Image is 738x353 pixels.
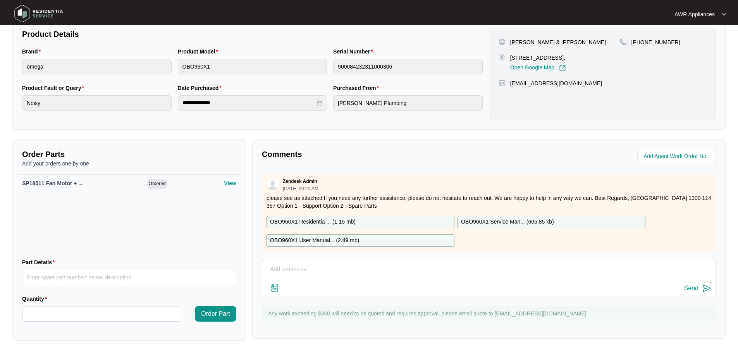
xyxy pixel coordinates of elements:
[267,179,279,190] img: user.svg
[510,65,566,72] a: Open Google Map
[333,95,483,111] input: Purchased From
[22,95,172,111] input: Product Fault or Query
[559,65,566,72] img: Link-External
[499,79,506,86] img: map-pin
[147,179,167,189] span: Ordered
[283,178,317,184] p: Zendesk Admin
[12,2,66,25] img: residentia service logo
[499,38,506,45] img: user-pin
[267,194,711,210] p: please see as attached If you need any further assistance, please do not hesitate to reach out. W...
[22,180,83,186] span: SP18511 Fan Motor + ...
[702,284,712,293] img: send-icon.svg
[283,186,318,191] p: [DATE] 09:20 AM
[510,38,606,46] p: [PERSON_NAME] & [PERSON_NAME]
[499,54,506,61] img: map-pin
[201,309,230,319] span: Order Part
[22,270,236,285] input: Part Details
[22,307,181,321] input: Quantity
[22,160,236,167] p: Add your orders one by one
[262,149,483,160] p: Comments
[333,48,376,55] label: Serial Number
[684,283,712,294] button: Send
[22,149,236,160] p: Order Parts
[270,283,279,293] img: file-attachment-doc.svg
[510,54,566,62] p: [STREET_ADDRESS],
[224,179,236,187] p: View
[333,59,483,74] input: Serial Number
[270,236,359,245] p: OBO960X1 User Manual... ( 2.49 mb )
[510,79,602,87] p: [EMAIL_ADDRESS][DOMAIN_NAME]
[674,10,715,18] p: AWR Appliances
[631,38,680,46] p: [PHONE_NUMBER]
[684,285,698,292] div: Send
[22,295,50,303] label: Quantity
[643,152,711,161] input: Add Agent Work Order No.
[722,12,726,16] img: dropdown arrow
[620,38,627,45] img: map-pin
[182,99,316,107] input: Date Purchased
[461,218,554,226] p: OBO960X1 Service Man... ( 605.85 kb )
[270,218,356,226] p: OBO960X1 Residentia ... ( 1.15 mb )
[178,48,222,55] label: Product Model
[178,59,327,74] input: Product Model
[268,310,712,317] p: Any work exceeding $300 will need to be quoted and requires approval, please email quote to [EMAI...
[22,48,44,55] label: Brand
[22,258,58,266] label: Part Details
[195,306,236,322] button: Order Part
[22,29,483,40] p: Product Details
[22,59,172,74] input: Brand
[333,84,382,92] label: Purchased From
[178,84,225,92] label: Date Purchased
[22,84,87,92] label: Product Fault or Query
